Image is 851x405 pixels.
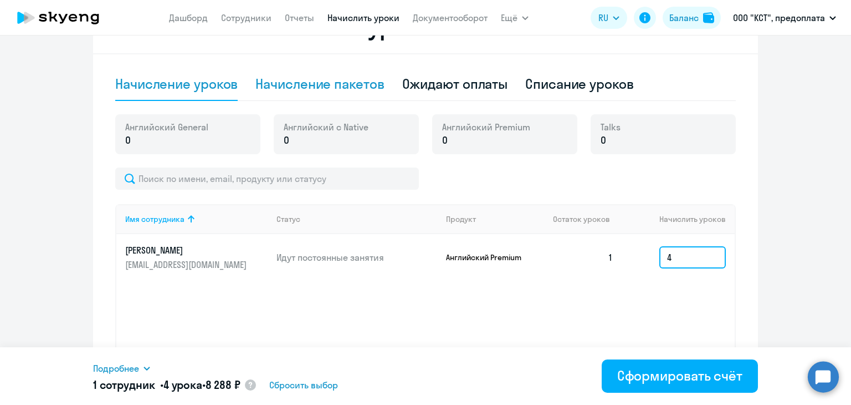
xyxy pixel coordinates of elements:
[125,133,131,148] span: 0
[163,378,202,392] span: 4 урока
[125,214,268,224] div: Имя сотрудника
[446,252,529,262] p: Английский Premium
[93,377,240,393] h5: 1 сотрудник • •
[553,214,610,224] span: Остаток уроков
[703,12,714,23] img: balance
[591,7,627,29] button: RU
[663,7,721,29] button: Балансbalance
[269,378,338,392] span: Сбросить выбор
[413,12,488,23] a: Документооборот
[402,75,508,93] div: Ожидают оплаты
[276,251,437,264] p: Идут постоянные занятия
[125,121,208,133] span: Английский General
[93,362,139,375] span: Подробнее
[115,75,238,93] div: Начисление уроков
[525,75,634,93] div: Списание уроков
[733,11,825,24] p: ООО "КСТ", предоплата
[622,204,735,234] th: Начислить уроков
[501,7,529,29] button: Ещё
[602,360,758,393] button: Сформировать счёт
[446,214,545,224] div: Продукт
[125,214,184,224] div: Имя сотрудника
[125,244,268,271] a: [PERSON_NAME][EMAIL_ADDRESS][DOMAIN_NAME]
[727,4,842,31] button: ООО "КСТ", предоплата
[221,12,271,23] a: Сотрудники
[284,121,368,133] span: Английский с Native
[255,75,384,93] div: Начисление пакетов
[553,214,622,224] div: Остаток уроков
[206,378,240,392] span: 8 288 ₽
[115,168,419,190] input: Поиск по имени, email, продукту или статусу
[125,244,249,256] p: [PERSON_NAME]
[601,121,621,133] span: Talks
[442,121,530,133] span: Английский Premium
[125,259,249,271] p: [EMAIL_ADDRESS][DOMAIN_NAME]
[276,214,300,224] div: Статус
[544,234,622,281] td: 1
[284,133,289,148] span: 0
[617,367,742,384] div: Сформировать счёт
[446,214,476,224] div: Продукт
[276,214,437,224] div: Статус
[501,11,517,24] span: Ещё
[327,12,399,23] a: Начислить уроки
[169,12,208,23] a: Дашборд
[598,11,608,24] span: RU
[285,12,314,23] a: Отчеты
[115,13,736,40] h2: Начисление и списание уроков
[442,133,448,148] span: 0
[601,133,606,148] span: 0
[669,11,699,24] div: Баланс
